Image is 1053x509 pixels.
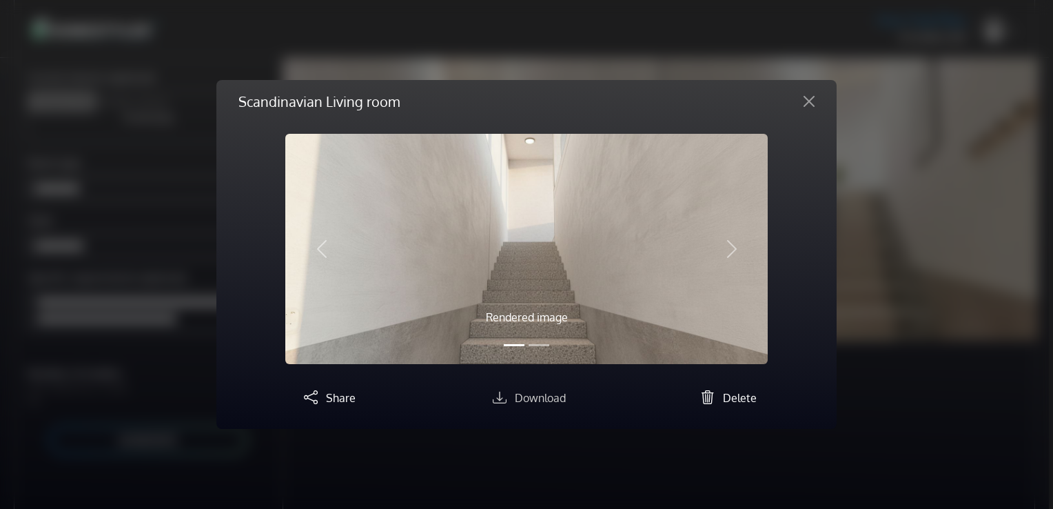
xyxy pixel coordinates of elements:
a: Share [298,391,356,405]
span: Share [326,391,356,405]
span: Download [515,391,566,405]
button: Delete [695,386,757,407]
img: homestyler-20250923-1-uef3e1.jpg [285,134,768,365]
span: Delete [723,391,757,405]
h5: Scandinavian Living room [238,91,400,112]
button: Close [793,90,826,112]
a: Download [487,391,566,405]
p: Rendered image [358,309,695,326]
button: Slide 1 [504,337,524,353]
button: Slide 2 [529,337,549,353]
